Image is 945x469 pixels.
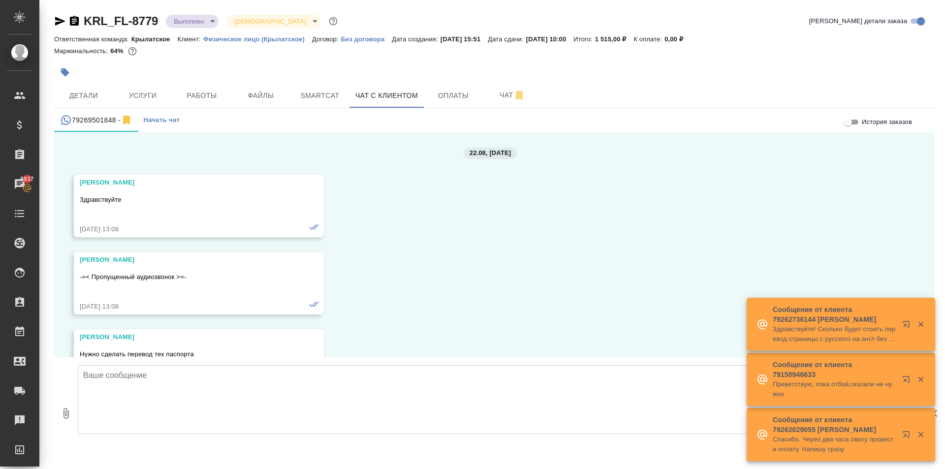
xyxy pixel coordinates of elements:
p: [DATE] 15:51 [441,35,488,43]
div: Выполнен [166,15,219,28]
span: История заказов [862,117,912,127]
a: KRL_FL-8779 [84,14,158,28]
svg: Отписаться [121,114,132,126]
button: Закрыть [911,375,931,384]
a: 5837 [2,172,37,196]
p: Крылатское [131,35,178,43]
div: simple tabs example [54,108,934,132]
p: Сообщение от клиента 79262029055 [PERSON_NAME] [773,415,896,435]
span: Файлы [237,90,284,102]
button: Скопировать ссылку [68,15,80,27]
button: Открыть в новой вкладке [896,370,920,393]
svg: Отписаться [513,90,525,101]
p: Итого: [573,35,595,43]
p: 22.08, [DATE] [470,148,511,158]
button: Скопировать ссылку для ЯМессенджера [54,15,66,27]
span: Услуги [119,90,166,102]
p: 64% [110,47,126,55]
p: Здравствуйте! Сколько будет стоить перевод страницы с русского на англ без нотар заверения? [773,324,896,344]
p: К оплате: [633,35,664,43]
div: [PERSON_NAME] [80,332,289,342]
span: [PERSON_NAME] детали заказа [809,16,907,26]
span: Оплаты [430,90,477,102]
p: Маржинальность: [54,47,110,55]
p: Сообщение от клиента 79150946633 [773,360,896,379]
button: Добавить тэг [54,62,76,83]
div: [PERSON_NAME] [80,178,289,188]
p: [DATE] 10:00 [526,35,574,43]
div: 79269501848 (Иван) - (undefined) [60,114,132,126]
span: Начать чат [143,115,180,126]
p: Ответственная команда: [54,35,131,43]
p: Без договора [341,35,392,43]
span: Детали [60,90,107,102]
p: 1 515,00 ₽ [595,35,634,43]
button: Выполнен [171,17,207,26]
button: Начать чат [138,108,185,132]
p: Клиент: [177,35,203,43]
span: Работы [178,90,225,102]
div: [DATE] 13:08 [80,302,289,312]
a: Без договора [341,34,392,43]
p: Дата сдачи: [488,35,526,43]
div: [PERSON_NAME] [80,255,289,265]
div: [DATE] 13:08 [80,224,289,234]
button: Закрыть [911,320,931,329]
p: Договор: [312,35,341,43]
p: Приветствую, пока отбой,сказали не нужно [773,379,896,399]
button: Доп статусы указывают на важность/срочность заказа [327,15,340,28]
p: Нужно сделать перевод тех паспорта [80,349,289,359]
button: [DEMOGRAPHIC_DATA] [231,17,309,26]
span: Чат с клиентом [355,90,418,102]
p: Спасибо. Через два часа смогу провести оплату. Напишу сразу [773,435,896,454]
p: Сообщение от клиента 79262736144 [PERSON_NAME] [773,305,896,324]
span: Smartcat [296,90,344,102]
p: Физическое лицо (Крылатское) [203,35,312,43]
button: Открыть в новой вкладке [896,314,920,338]
button: 455.00 RUB; [126,45,139,58]
p: -=< Пропущенный аудиозвонок >=- [80,272,289,282]
span: Чат [489,89,536,101]
button: Закрыть [911,430,931,439]
p: Дата создания: [392,35,440,43]
p: Здравствуйте [80,195,289,205]
p: 0,00 ₽ [664,35,691,43]
a: Физическое лицо (Крылатское) [203,34,312,43]
button: Открыть в новой вкладке [896,425,920,448]
div: Выполнен [226,15,320,28]
span: 5837 [14,174,39,184]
